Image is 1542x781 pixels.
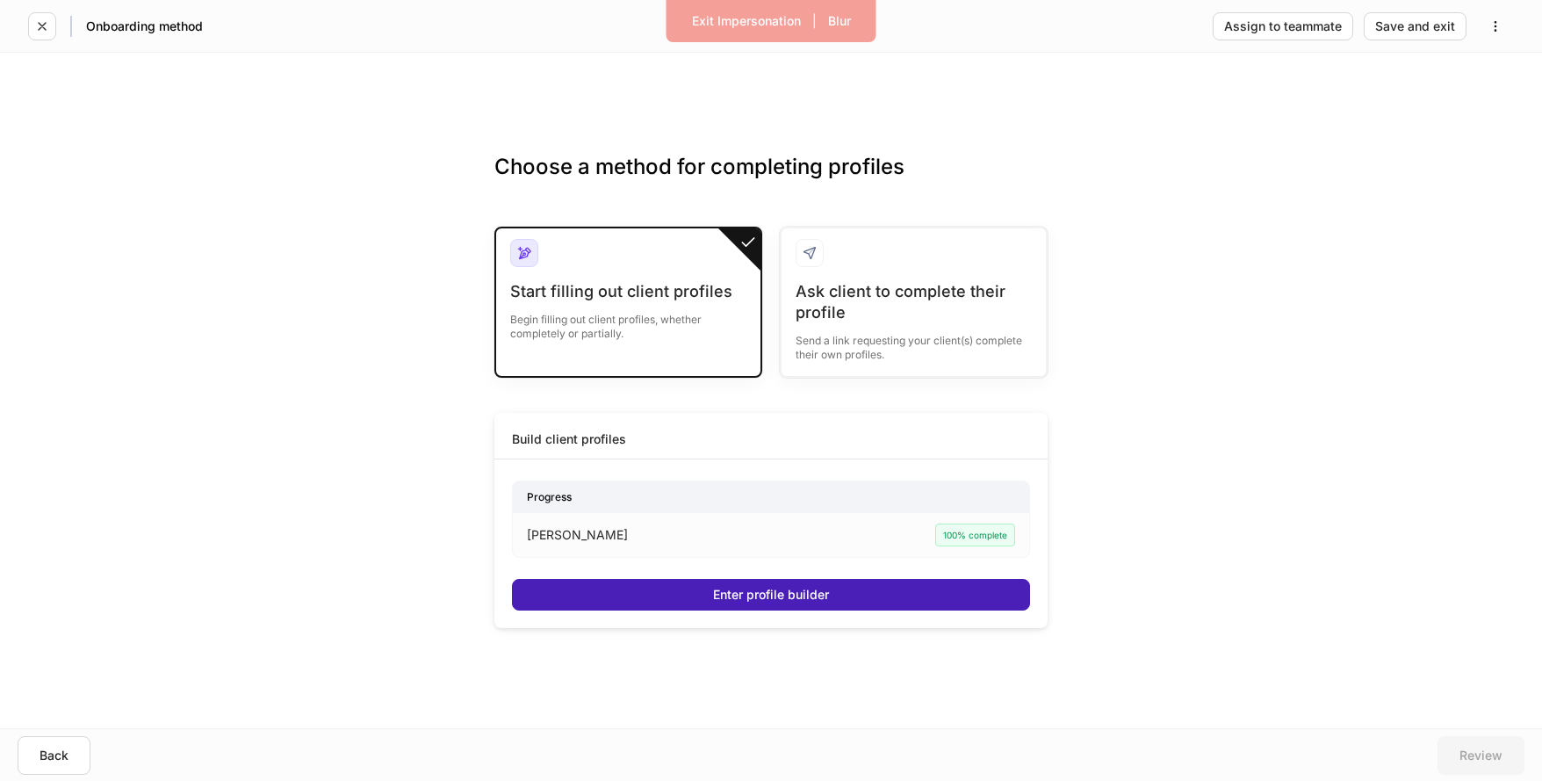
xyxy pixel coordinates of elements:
[1224,20,1342,33] div: Assign to teammate
[510,281,746,302] div: Start filling out client profiles
[1213,12,1353,40] button: Assign to teammate
[510,302,746,341] div: Begin filling out client profiles, whether completely or partially.
[713,589,829,601] div: Enter profile builder
[828,15,851,27] div: Blur
[796,323,1032,362] div: Send a link requesting your client(s) complete their own profiles.
[18,736,90,775] button: Back
[692,15,801,27] div: Exit Impersonation
[513,481,1029,512] div: Progress
[1364,12,1466,40] button: Save and exit
[1375,20,1455,33] div: Save and exit
[494,153,1048,209] h3: Choose a method for completing profiles
[40,749,68,762] div: Back
[817,7,862,35] button: Blur
[512,579,1030,611] button: Enter profile builder
[86,18,203,35] h5: Onboarding method
[935,524,1015,546] div: 100% complete
[796,281,1032,323] div: Ask client to complete their profile
[527,526,628,544] p: [PERSON_NAME]
[681,7,812,35] button: Exit Impersonation
[512,430,626,448] div: Build client profiles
